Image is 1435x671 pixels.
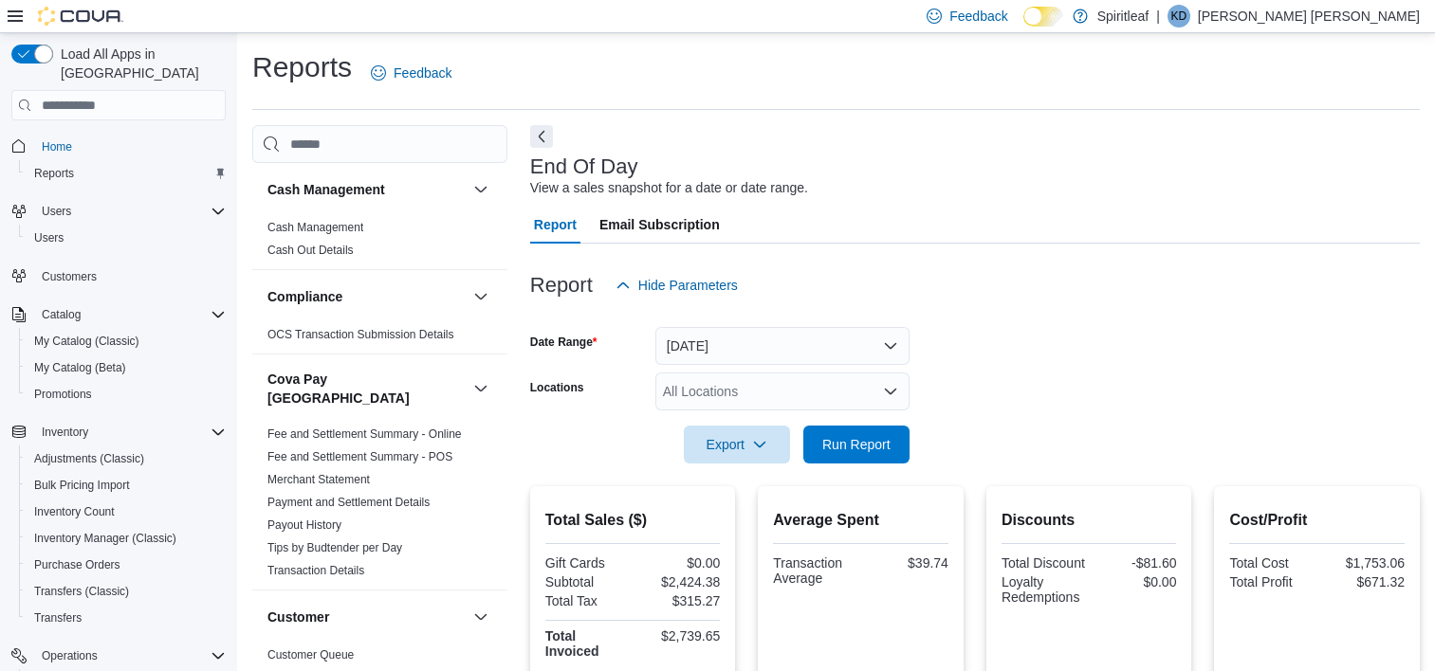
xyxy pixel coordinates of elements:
[267,495,430,510] span: Payment and Settlement Details
[27,500,226,523] span: Inventory Count
[19,225,233,251] button: Users
[530,335,598,350] label: Date Range
[53,45,226,82] span: Load All Apps in [GEOGRAPHIC_DATA]
[19,381,233,408] button: Promotions
[530,125,553,148] button: Next
[267,473,370,486] a: Merchant Statement
[267,563,364,578] span: Transaction Details
[34,230,64,245] span: Users
[34,478,130,493] span: Bulk Pricing Import
[34,421,96,444] button: Inventory
[530,178,808,198] div: View a sales snapshot for a date or date range.
[1198,5,1420,27] p: [PERSON_NAME] [PERSON_NAME]
[1156,5,1160,27] p: |
[822,435,891,454] span: Run Report
[949,7,1007,26] span: Feedback
[267,426,462,442] span: Fee and Settlement Summary - Online
[267,450,452,463] a: Fee and Settlement Summary - POS
[803,426,910,463] button: Run Report
[1093,555,1176,571] div: -$81.60
[27,383,226,406] span: Promotions
[267,564,364,577] a: Transaction Details
[530,380,584,395] label: Locations
[469,285,492,308] button: Compliance
[34,264,226,288] span: Customers
[42,425,88,440] span: Inventory
[34,451,144,466] span: Adjustments (Classic)
[267,648,354,662] a: Customer Queue
[599,206,720,244] span: Email Subscription
[19,328,233,354] button: My Catalog (Classic)
[27,527,184,550] a: Inventory Manager (Classic)
[469,178,492,201] button: Cash Management
[38,7,123,26] img: Cova
[4,198,233,225] button: Users
[267,518,341,532] a: Payout History
[27,527,226,550] span: Inventory Manager (Classic)
[267,496,430,509] a: Payment and Settlement Details
[1229,509,1405,532] h2: Cost/Profit
[19,499,233,525] button: Inventory Count
[655,327,910,365] button: [DATE]
[19,445,233,472] button: Adjustments (Classic)
[27,383,100,406] a: Promotions
[4,132,233,159] button: Home
[267,608,329,626] h3: Customer
[394,63,451,82] span: Feedback
[4,643,233,669] button: Operations
[545,509,721,532] h2: Total Sales ($)
[252,423,507,589] div: Cova Pay [GEOGRAPHIC_DATA]
[19,160,233,187] button: Reports
[636,574,720,589] div: $2,424.38
[1168,5,1190,27] div: Kenneth D L
[42,648,98,663] span: Operations
[34,303,88,326] button: Catalog
[534,206,577,244] span: Report
[545,628,599,659] strong: Total Invoiced
[1093,574,1176,589] div: $0.00
[1002,509,1177,532] h2: Discounts
[27,162,226,185] span: Reports
[469,377,492,400] button: Cova Pay [GEOGRAPHIC_DATA]
[27,162,82,185] a: Reports
[34,166,74,181] span: Reports
[267,608,466,626] button: Customer
[4,419,233,445] button: Inventory
[1229,574,1313,589] div: Total Profit
[267,328,454,341] a: OCS Transaction Submission Details
[34,531,176,546] span: Inventory Manager (Classic)
[27,227,226,249] span: Users
[865,555,948,571] div: $39.74
[34,360,126,375] span: My Catalog (Beta)
[27,330,226,353] span: My Catalog (Classic)
[19,472,233,499] button: Bulk Pricing Import
[34,644,105,667] button: Operations
[545,555,629,571] div: Gift Cards
[34,200,79,223] button: Users
[636,628,720,644] div: $2,739.65
[1023,7,1063,27] input: Dark Mode
[530,155,638,178] h3: End Of Day
[4,301,233,328] button: Catalog
[1229,555,1313,571] div: Total Cost
[252,216,507,269] div: Cash Management
[34,334,139,349] span: My Catalog (Classic)
[19,605,233,631] button: Transfers
[267,287,342,306] h3: Compliance
[34,644,226,667] span: Operations
[27,474,138,497] a: Bulk Pricing Import
[27,356,226,379] span: My Catalog (Beta)
[530,274,593,297] h3: Report
[42,204,71,219] span: Users
[267,220,363,235] span: Cash Management
[1002,555,1085,571] div: Total Discount
[267,180,385,199] h3: Cash Management
[27,580,137,603] a: Transfers (Classic)
[34,134,226,157] span: Home
[684,426,790,463] button: Export
[267,180,466,199] button: Cash Management
[695,426,779,463] span: Export
[34,504,115,519] span: Inventory Count
[1002,574,1085,605] div: Loyalty Redemptions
